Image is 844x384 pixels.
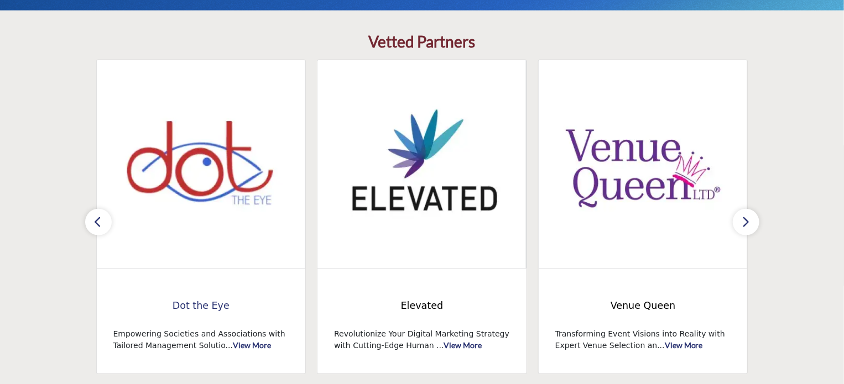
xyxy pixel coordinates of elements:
[233,340,271,350] a: View More
[444,340,482,350] a: View More
[334,291,510,320] a: Elevated
[113,328,289,351] p: Empowering Societies and Associations with Tailored Management Solutio...
[334,328,510,351] p: Revolutionize Your Digital Marketing Strategy with Cutting-Edge Human ...
[113,298,289,313] span: Dot the Eye
[555,298,731,313] span: Venue Queen
[317,60,527,269] img: Elevated
[555,328,731,351] p: Transforming Event Visions into Reality with Expert Venue Selection an...
[97,60,306,269] img: Dot the Eye
[334,298,510,313] span: Elevated
[555,291,731,320] a: Venue Queen
[539,60,748,269] img: Venue Queen
[665,340,703,350] a: View More
[369,33,476,51] h2: Vetted Partners
[113,291,289,320] a: Dot the Eye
